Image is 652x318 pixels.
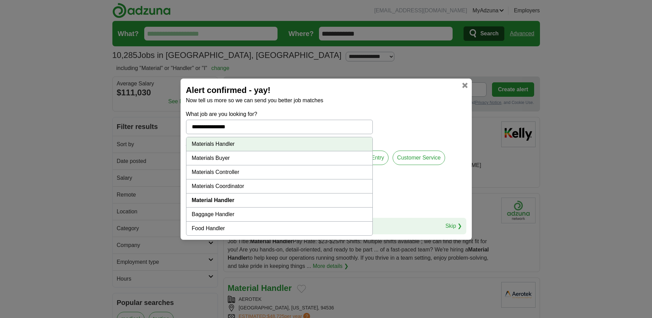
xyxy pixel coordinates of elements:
li: Food Handler [186,222,372,235]
li: Materials Coordinator [186,179,372,193]
li: Materials Controller [186,165,372,179]
li: Baggage Handler [186,208,372,222]
a: Skip ❯ [445,222,462,230]
li: Materials Handler [186,137,372,151]
strong: Material Handler [192,197,234,203]
label: What job are you looking for? [186,110,373,118]
li: Materials Buyer [186,151,372,165]
label: Customer Service [393,151,445,165]
h2: Alert confirmed - yay! [186,84,466,96]
p: Now tell us more so we can send you better job matches [186,96,466,105]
